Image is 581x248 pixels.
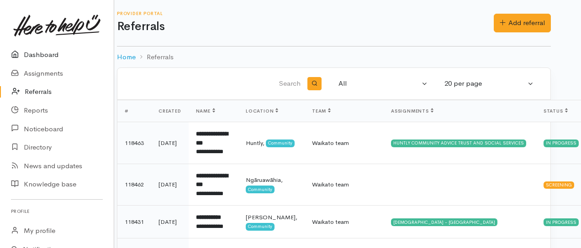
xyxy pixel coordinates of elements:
[196,108,215,114] span: Name
[544,181,574,189] div: Screening
[246,186,275,193] span: Community
[151,100,189,122] th: Created
[158,181,177,188] time: [DATE]
[312,139,376,148] div: Waikato team
[158,218,177,226] time: [DATE]
[333,75,433,93] button: All
[544,139,579,147] div: In progress
[444,78,526,89] div: 20 per page
[544,218,579,226] div: In progress
[117,122,151,164] td: 118463
[117,46,551,68] nav: breadcrumb
[11,205,103,217] h6: Profile
[266,139,295,147] span: Community
[338,78,420,89] div: All
[117,100,151,122] th: #
[136,52,174,62] li: Referrals
[117,20,494,33] h1: Referrals
[312,180,376,189] div: Waikato team
[391,139,526,147] div: HUNTLY COMMUNITY ADVICE TRUST AND SOCIAL SERVICES
[246,176,283,184] span: Ngāruawāhia,
[312,217,376,227] div: Waikato team
[246,223,275,230] span: Community
[117,164,151,206] td: 118462
[158,139,177,147] time: [DATE]
[117,52,136,62] a: Home
[246,213,297,221] span: [PERSON_NAME],
[117,11,494,16] h6: Provider Portal
[391,218,497,226] div: [DEMOGRAPHIC_DATA] - [GEOGRAPHIC_DATA]
[544,108,568,114] span: Status
[128,73,302,95] input: Search
[494,14,551,32] a: Add referral
[312,108,331,114] span: Team
[246,108,278,114] span: Location
[439,75,539,93] button: 20 per page
[246,139,264,147] span: Huntly,
[117,206,151,238] td: 118431
[391,108,433,114] span: Assignments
